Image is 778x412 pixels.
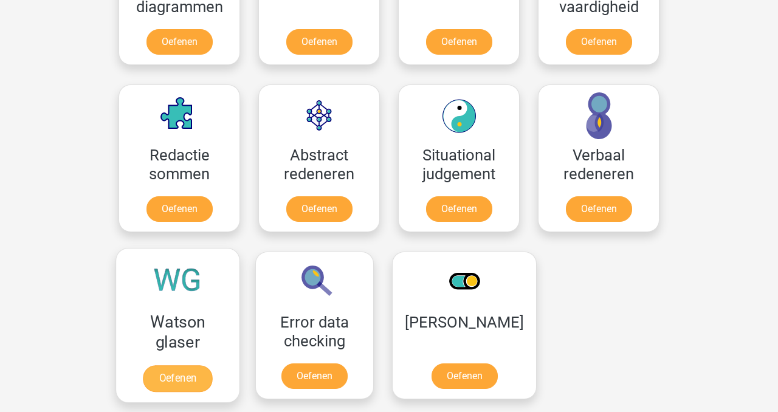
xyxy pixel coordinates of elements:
a: Oefenen [281,363,348,389]
a: Oefenen [566,29,632,55]
a: Oefenen [146,196,213,222]
a: Oefenen [432,363,498,389]
a: Oefenen [286,196,353,222]
a: Oefenen [566,196,632,222]
a: Oefenen [146,29,213,55]
a: Oefenen [426,29,492,55]
a: Oefenen [143,365,212,392]
a: Oefenen [286,29,353,55]
a: Oefenen [426,196,492,222]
